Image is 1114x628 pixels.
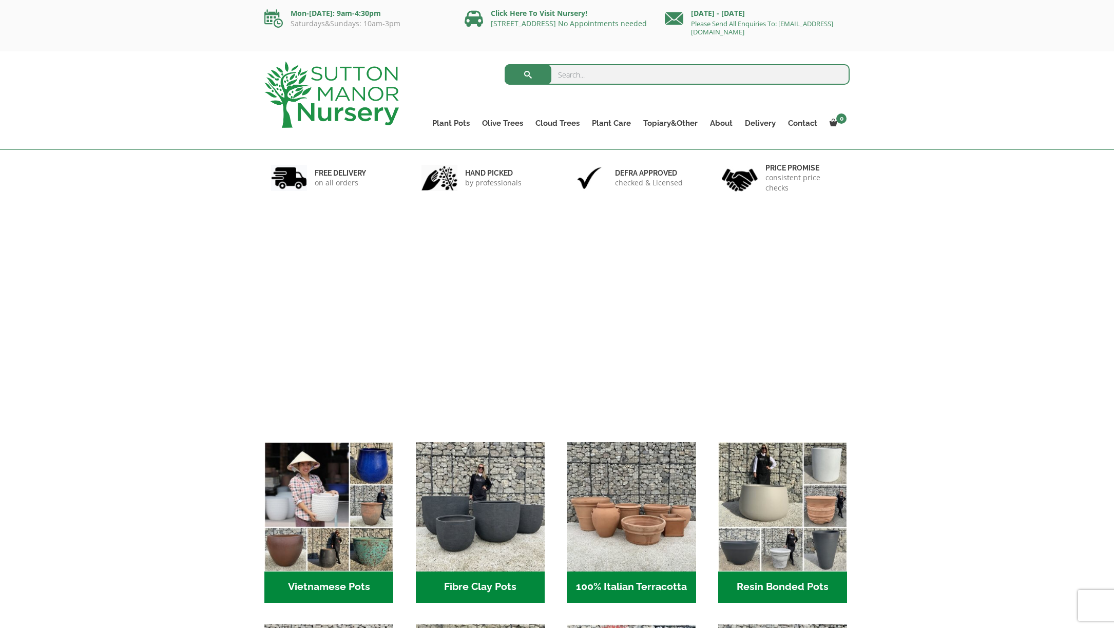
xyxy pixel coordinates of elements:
[264,572,393,603] h2: Vietnamese Pots
[615,178,683,188] p: checked & Licensed
[718,442,847,571] img: Home - 67232D1B A461 444F B0F6 BDEDC2C7E10B 1 105 c
[271,165,307,191] img: 1.jpg
[264,442,393,571] img: Home - 6E921A5B 9E2F 4B13 AB99 4EF601C89C59 1 105 c
[264,442,393,603] a: Visit product category Vietnamese Pots
[491,8,587,18] a: Click Here To Visit Nursery!
[765,173,843,193] p: consistent price checks
[465,168,522,178] h6: hand picked
[416,442,545,603] a: Visit product category Fibre Clay Pots
[722,162,758,194] img: 4.jpg
[637,116,704,130] a: Topiary&Other
[505,64,850,85] input: Search...
[264,20,449,28] p: Saturdays&Sundays: 10am-3pm
[782,116,823,130] a: Contact
[567,442,696,603] a: Visit product category 100% Italian Terracotta
[491,18,647,28] a: [STREET_ADDRESS] No Appointments needed
[476,116,529,130] a: Olive Trees
[567,572,696,603] h2: 100% Italian Terracotta
[264,62,399,128] img: logo
[718,572,847,603] h2: Resin Bonded Pots
[416,442,545,571] img: Home - 8194B7A3 2818 4562 B9DD 4EBD5DC21C71 1 105 c 1
[571,165,607,191] img: 3.jpg
[421,165,457,191] img: 2.jpg
[691,19,833,36] a: Please Send All Enquiries To: [EMAIL_ADDRESS][DOMAIN_NAME]
[718,442,847,603] a: Visit product category Resin Bonded Pots
[529,116,586,130] a: Cloud Trees
[315,168,366,178] h6: FREE DELIVERY
[567,442,696,571] img: Home - 1B137C32 8D99 4B1A AA2F 25D5E514E47D 1 105 c
[586,116,637,130] a: Plant Care
[823,116,850,130] a: 0
[739,116,782,130] a: Delivery
[665,7,850,20] p: [DATE] - [DATE]
[765,163,843,173] h6: Price promise
[836,113,847,124] span: 0
[465,178,522,188] p: by professionals
[264,7,449,20] p: Mon-[DATE]: 9am-4:30pm
[704,116,739,130] a: About
[426,116,476,130] a: Plant Pots
[315,178,366,188] p: on all orders
[615,168,683,178] h6: Defra approved
[416,572,545,603] h2: Fibre Clay Pots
